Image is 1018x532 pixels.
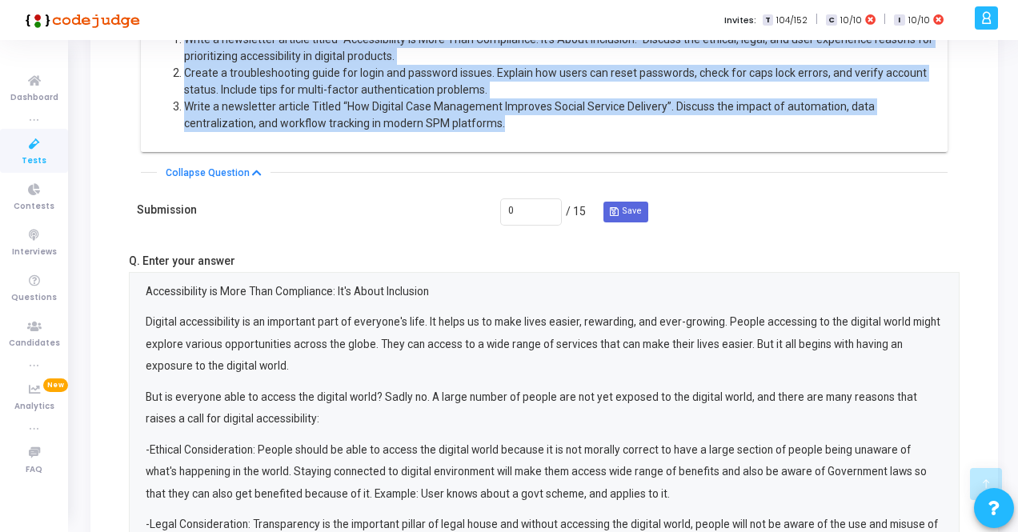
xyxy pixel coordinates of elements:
span: Candidates [9,337,60,350]
span: C [826,14,836,26]
span: FAQ [26,463,42,477]
button: Collapse Question [157,165,271,181]
h6: Q. Enter your answer [129,254,337,268]
p: Accessibility is More Than Compliance: It's About Inclusion [146,281,943,303]
span: I [894,14,904,26]
div: / 15 [566,198,586,225]
p: Digital accessibility is an important part of everyone's life. It helps us to make lives easier, ... [146,311,943,378]
span: Contests [14,200,54,214]
li: Write a newsletter article titled “Accessibility Is More Than Compliance: It’s About Inclusion.” ... [184,31,937,65]
span: Tests [22,154,46,168]
p: -Ethical Consideration: People should be able to access the digital world because it is not moral... [146,439,943,506]
li: Write a newsletter article Titled “How Digital Case Management Improves Social Service Delivery”.... [184,98,937,132]
span: T [763,14,773,26]
h5: Submission [137,203,197,217]
span: 10/10 [840,14,862,27]
span: 104/152 [776,14,808,27]
span: 10/10 [908,14,930,27]
span: | [884,11,886,28]
span: Questions [11,291,57,305]
input: Score [508,206,553,217]
span: Analytics [14,400,54,414]
p: But is everyone able to access the digital world? Sadly no. A large number of people are not yet ... [146,386,943,430]
img: logo [20,4,140,36]
span: Dashboard [10,91,58,105]
label: Invites: [724,14,756,27]
button: Save [603,202,648,222]
li: Create a troubleshooting guide for login and password issues. Explain how users can reset passwor... [184,65,937,98]
span: New [43,378,68,392]
span: | [816,11,818,28]
span: Interviews [12,246,57,259]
